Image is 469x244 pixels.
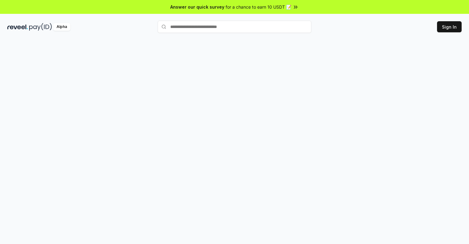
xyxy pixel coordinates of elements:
[226,4,291,10] span: for a chance to earn 10 USDT 📝
[437,21,462,32] button: Sign In
[53,23,70,31] div: Alpha
[170,4,224,10] span: Answer our quick survey
[29,23,52,31] img: pay_id
[7,23,28,31] img: reveel_dark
